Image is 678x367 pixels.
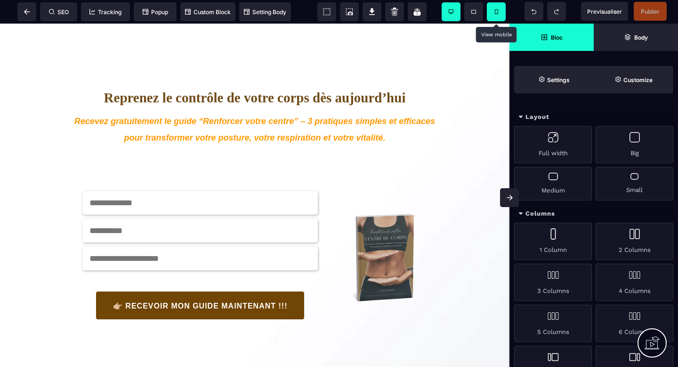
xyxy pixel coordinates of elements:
span: Screenshot [340,2,359,21]
strong: Settings [547,76,570,83]
div: 4 Columns [596,264,673,301]
div: Big [596,126,673,163]
div: Layout [509,108,678,126]
div: 6 Columns [596,305,673,342]
div: Columns [509,205,678,223]
span: Open Blocks [509,24,594,51]
span: Open Layer Manager [594,24,678,51]
span: Tracking [89,8,121,16]
div: 3 Columns [514,264,592,301]
strong: Bloc [551,34,563,41]
button: 👉🏼 RECEVOIR MON GUIDE MAINTENANT !!! [96,267,305,296]
span: Previsualiser [587,8,622,15]
strong: Body [634,34,648,41]
span: Open Style Manager [594,66,673,93]
div: Small [596,167,673,200]
span: Popup [143,8,168,16]
div: 2 Columns [596,223,673,260]
div: Medium [514,167,592,200]
div: 5 Columns [514,305,592,342]
span: Setting Body [244,8,286,16]
img: b5817189f640a198fbbb5bc8c2515528_10.png [327,179,436,289]
span: Publier [641,8,660,15]
div: 1 Column [514,223,592,260]
div: Full width [514,126,592,163]
span: Preview [581,2,628,21]
span: View components [317,2,336,21]
span: Custom Block [185,8,231,16]
span: SEO [49,8,69,16]
strong: Customize [623,76,653,83]
span: Settings [514,66,594,93]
